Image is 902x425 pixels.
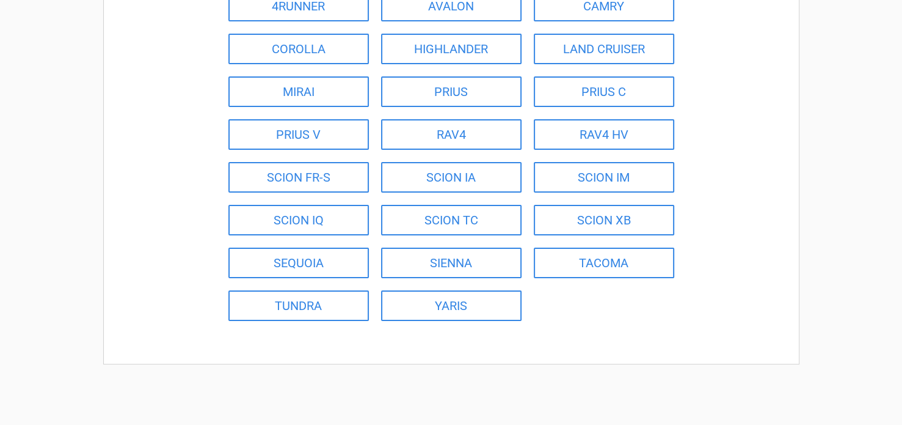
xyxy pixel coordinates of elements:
[534,162,674,193] a: SCION IM
[381,248,522,278] a: SIENNA
[534,205,674,235] a: SCION XB
[381,205,522,235] a: SCION TC
[381,76,522,107] a: PRIUS
[381,162,522,193] a: SCION IA
[228,76,369,107] a: MIRAI
[228,162,369,193] a: SCION FR-S
[228,205,369,235] a: SCION IQ
[534,248,674,278] a: TACOMA
[228,119,369,150] a: PRIUS V
[381,119,522,150] a: RAV4
[534,34,674,64] a: LAND CRUISER
[381,290,522,321] a: YARIS
[381,34,522,64] a: HIGHLANDER
[534,119,674,150] a: RAV4 HV
[228,34,369,64] a: COROLLA
[228,290,369,321] a: TUNDRA
[228,248,369,278] a: SEQUOIA
[534,76,674,107] a: PRIUS C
